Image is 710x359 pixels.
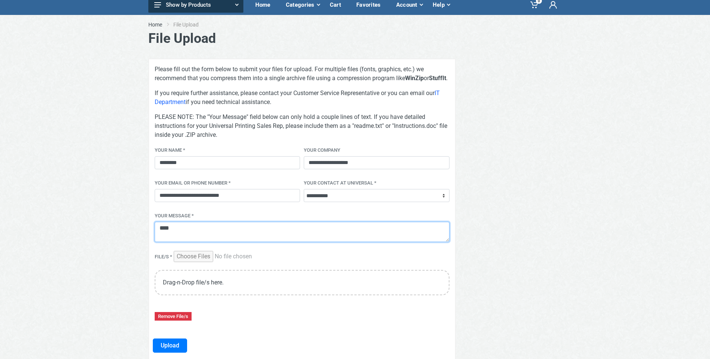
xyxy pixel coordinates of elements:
p: If you require further assistance, please contact your Customer Service Representative or you can... [155,89,449,107]
nav: breadcrumb [148,21,562,28]
label: Your contact at Universal * [304,179,376,188]
button: Upload [153,338,187,353]
div: Drag-n-Drop file/s here. [155,270,449,295]
label: Your Company [304,147,340,155]
a: Remove File/s [155,312,192,321]
li: File Upload [173,21,210,28]
label: YOUR EMAIL OR PHONE NUMBER * [155,179,231,188]
h1: File Upload [148,31,562,47]
p: PLEASE NOTE: The "Your Message" field below can only hold a couple lines of text. If you have det... [155,113,449,139]
a: Home [148,21,162,28]
strong: StuffIt [429,75,446,82]
label: Your Name * [155,147,185,155]
label: File/s * [155,253,172,261]
p: Please fill out the form below to submit your files for upload. For multiple files (fonts, graphi... [155,65,449,83]
strong: WinZip [405,75,424,82]
label: Your Message * [155,212,194,220]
